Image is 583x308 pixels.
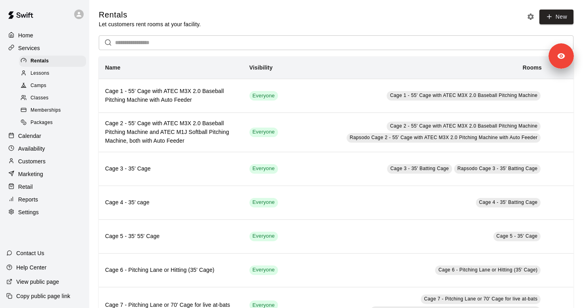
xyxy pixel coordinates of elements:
[523,64,542,71] b: Rooms
[18,208,39,216] p: Settings
[249,92,278,100] span: Everyone
[497,233,538,239] span: Cage 5 - 35' Cage
[19,55,89,67] a: Rentals
[249,128,278,136] span: Everyone
[19,105,89,117] a: Memberships
[18,44,40,52] p: Services
[390,123,537,129] span: Cage 2 - 55' Cage with ATEC M3X 2.0 Baseball Pitching Machine
[105,64,121,71] b: Name
[18,132,41,140] p: Calendar
[457,166,537,171] span: Rapsodo Cage 3 - 35' Batting Cage
[6,29,83,41] a: Home
[249,165,278,172] span: Everyone
[99,10,201,20] h5: Rentals
[6,130,83,142] a: Calendar
[31,107,61,114] span: Memberships
[16,292,70,300] p: Copy public page link
[249,164,278,174] div: This service is visible to all of your customers
[249,64,273,71] b: Visibility
[105,165,237,173] h6: Cage 3 - 35' Cage
[18,31,33,39] p: Home
[18,157,46,165] p: Customers
[16,249,44,257] p: Contact Us
[19,67,89,79] a: Lessons
[105,232,237,241] h6: Cage 5 - 35' 55' Cage
[31,70,50,77] span: Lessons
[18,183,33,191] p: Retail
[249,232,278,240] span: Everyone
[6,194,83,205] a: Reports
[19,93,86,104] div: Classes
[105,266,237,275] h6: Cage 6 - Pitching Lane or Hitting (35' Cage)
[539,10,573,24] a: New
[249,198,278,207] div: This service is visible to all of your customers
[6,181,83,193] a: Retail
[390,93,537,98] span: Cage 1 - 55' Cage with ATEC M3X 2.0 Baseball Pitching Machine
[249,199,278,206] span: Everyone
[6,168,83,180] a: Marketing
[105,87,237,105] h6: Cage 1 - 55' Cage with ATEC M3X 2.0 Baseball Pitching Machine with Auto Feeder
[479,200,538,205] span: Cage 4 - 35' Batting Cage
[19,80,89,92] a: Camps
[6,155,83,167] a: Customers
[16,263,46,271] p: Help Center
[6,143,83,155] a: Availability
[16,278,59,286] p: View public page
[19,92,89,105] a: Classes
[249,266,278,274] span: Everyone
[6,42,83,54] a: Services
[99,20,201,28] p: Let customers rent rooms at your facility.
[438,267,537,273] span: Cage 6 - Pitching Lane or Hitting (35' Cage)
[249,128,278,137] div: This service is visible to all of your customers
[18,170,43,178] p: Marketing
[424,296,537,302] span: Cage 7 - Pitching Lane or 70' Cage for live at-bats
[105,119,237,145] h6: Cage 2 - 55' Cage with ATEC M3X 2.0 Baseball Pitching Machine and ATEC M1J Softball Pitching Mach...
[105,198,237,207] h6: Cage 4 - 35' cage
[6,206,83,218] a: Settings
[31,119,53,127] span: Packages
[19,117,86,128] div: Packages
[350,135,538,140] span: Rapsodo Cage 2 - 55' Cage with ATEC M3X 2.0 Pitching Machine with Auto Feeder
[19,68,86,79] div: Lessons
[19,56,86,67] div: Rentals
[249,232,278,241] div: This service is visible to all of your customers
[31,57,49,65] span: Rentals
[18,196,38,203] p: Reports
[31,82,46,90] span: Camps
[19,117,89,129] a: Packages
[18,145,45,153] p: Availability
[249,265,278,275] div: This service is visible to all of your customers
[19,105,86,116] div: Memberships
[31,94,48,102] span: Classes
[525,11,537,23] button: Rental settings
[390,166,449,171] span: Cage 3 - 35' Batting Cage
[249,91,278,101] div: This service is visible to all of your customers
[19,80,86,91] div: Camps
